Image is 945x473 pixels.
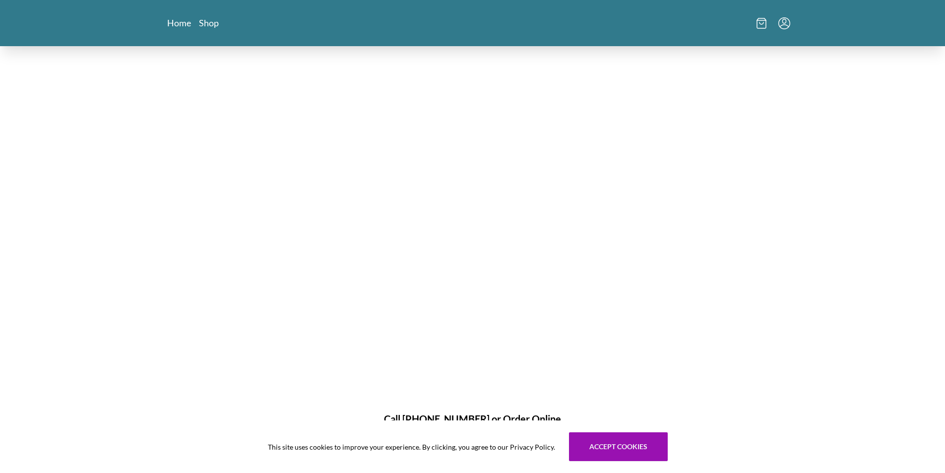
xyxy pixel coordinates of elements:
[199,17,219,29] a: Shop
[268,442,555,452] span: This site uses cookies to improve your experience. By clicking, you agree to our Privacy Policy.
[778,17,790,29] button: Menu
[569,432,668,461] button: Accept cookies
[167,17,191,29] a: Home
[443,8,503,38] a: Logo
[443,8,503,35] img: logo
[179,411,766,426] h1: Call [PHONE_NUMBER] or Order Online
